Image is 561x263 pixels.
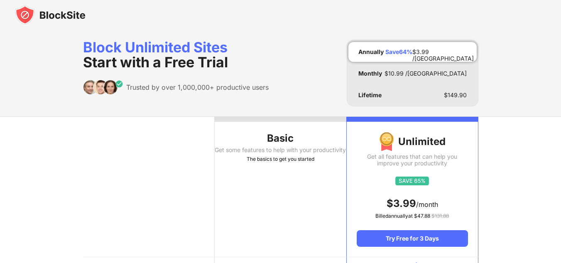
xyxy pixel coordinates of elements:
div: $ 3.99 /[GEOGRAPHIC_DATA] [412,49,474,55]
div: $ 149.90 [444,92,467,98]
div: Save 64 % [385,49,412,55]
img: img-premium-medal [379,132,394,152]
div: /month [357,197,468,210]
span: $ 131.88 [431,213,449,219]
img: trusted-by.svg [83,80,123,95]
div: $ 10.99 /[GEOGRAPHIC_DATA] [385,70,467,77]
div: Trusted by over 1,000,000+ productive users [126,83,269,91]
img: save65.svg [395,177,429,185]
div: Lifetime [358,92,382,98]
div: Annually [358,49,384,55]
div: Block Unlimited Sites [83,40,269,70]
div: Try Free for 3 Days [357,230,468,247]
div: The basics to get you started [215,155,346,163]
div: Billed annually at $ 47.88 [357,212,468,220]
div: Basic [215,132,346,145]
div: Get all features that can help you improve your productivity [357,153,468,167]
div: Get some features to help with your productivity [215,147,346,153]
div: Monthly [358,70,382,77]
span: $ 3.99 [387,197,416,209]
span: Start with a Free Trial [83,54,228,71]
img: blocksite-icon-black.svg [15,5,86,25]
div: Unlimited [357,132,468,152]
